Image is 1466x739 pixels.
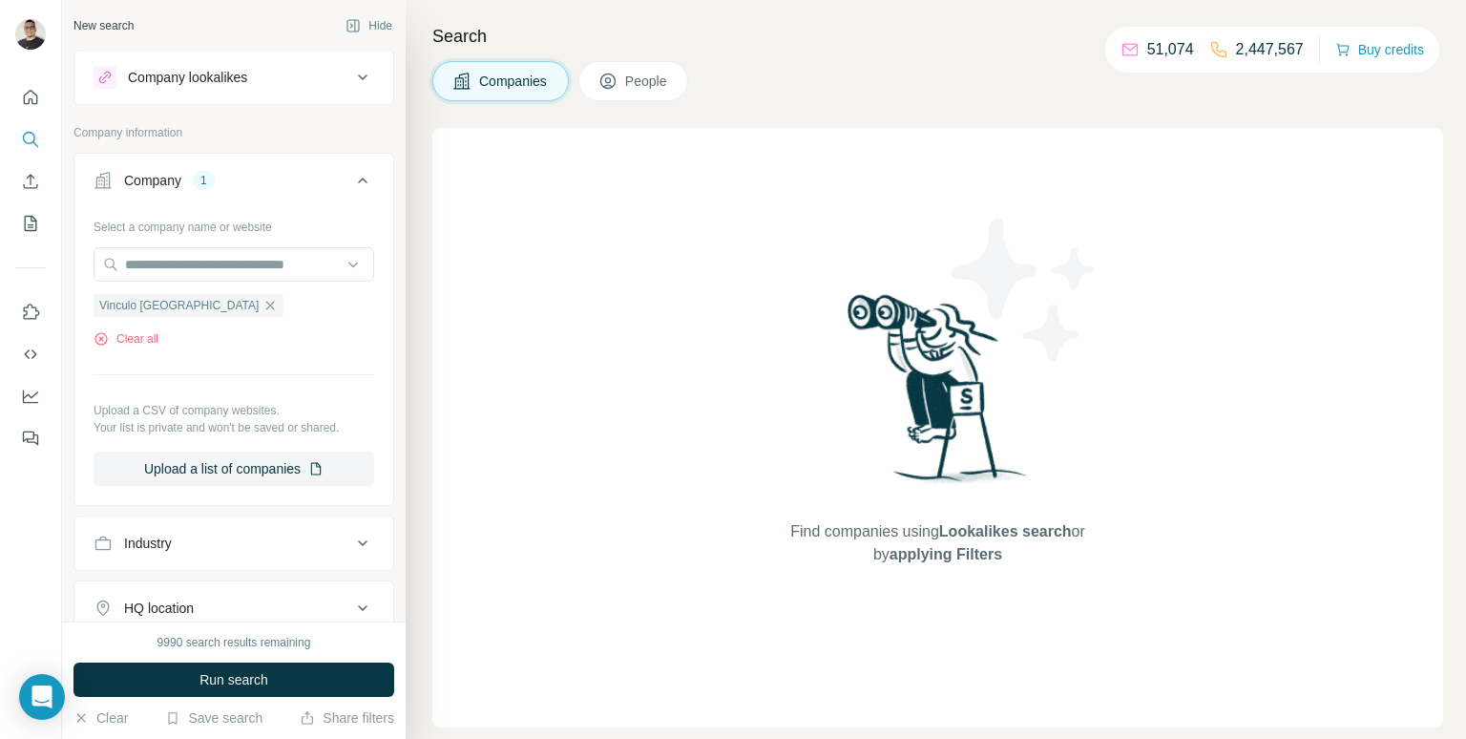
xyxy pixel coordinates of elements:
[74,585,393,631] button: HQ location
[15,337,46,371] button: Use Surfe API
[128,68,247,87] div: Company lookalikes
[1236,38,1304,61] p: 2,447,567
[94,452,374,486] button: Upload a list of companies
[157,634,311,651] div: 9990 search results remaining
[939,523,1072,539] span: Lookalikes search
[332,11,406,40] button: Hide
[15,421,46,455] button: Feedback
[73,17,134,34] div: New search
[15,80,46,115] button: Quick start
[15,379,46,413] button: Dashboard
[165,708,262,728] button: Save search
[193,172,215,189] div: 1
[94,211,374,236] div: Select a company name or website
[15,122,46,157] button: Search
[890,546,1002,562] span: applying Filters
[94,402,374,419] p: Upload a CSV of company websites.
[74,520,393,566] button: Industry
[432,23,1443,50] h4: Search
[15,295,46,329] button: Use Surfe on LinkedIn
[300,708,394,728] button: Share filters
[19,674,65,720] div: Open Intercom Messenger
[73,708,128,728] button: Clear
[124,171,181,190] div: Company
[839,289,1037,502] img: Surfe Illustration - Woman searching with binoculars
[94,330,158,348] button: Clear all
[479,72,549,91] span: Companies
[15,19,46,50] img: Avatar
[74,54,393,100] button: Company lookalikes
[15,206,46,241] button: My lists
[124,599,194,618] div: HQ location
[73,124,394,141] p: Company information
[15,164,46,199] button: Enrich CSV
[73,663,394,697] button: Run search
[99,297,259,314] span: Vinculo [GEOGRAPHIC_DATA]
[199,670,268,689] span: Run search
[1335,36,1424,63] button: Buy credits
[625,72,669,91] span: People
[124,534,172,553] div: Industry
[938,204,1110,376] img: Surfe Illustration - Stars
[94,419,374,436] p: Your list is private and won't be saved or shared.
[1147,38,1194,61] p: 51,074
[74,158,393,211] button: Company1
[785,520,1090,566] span: Find companies using or by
